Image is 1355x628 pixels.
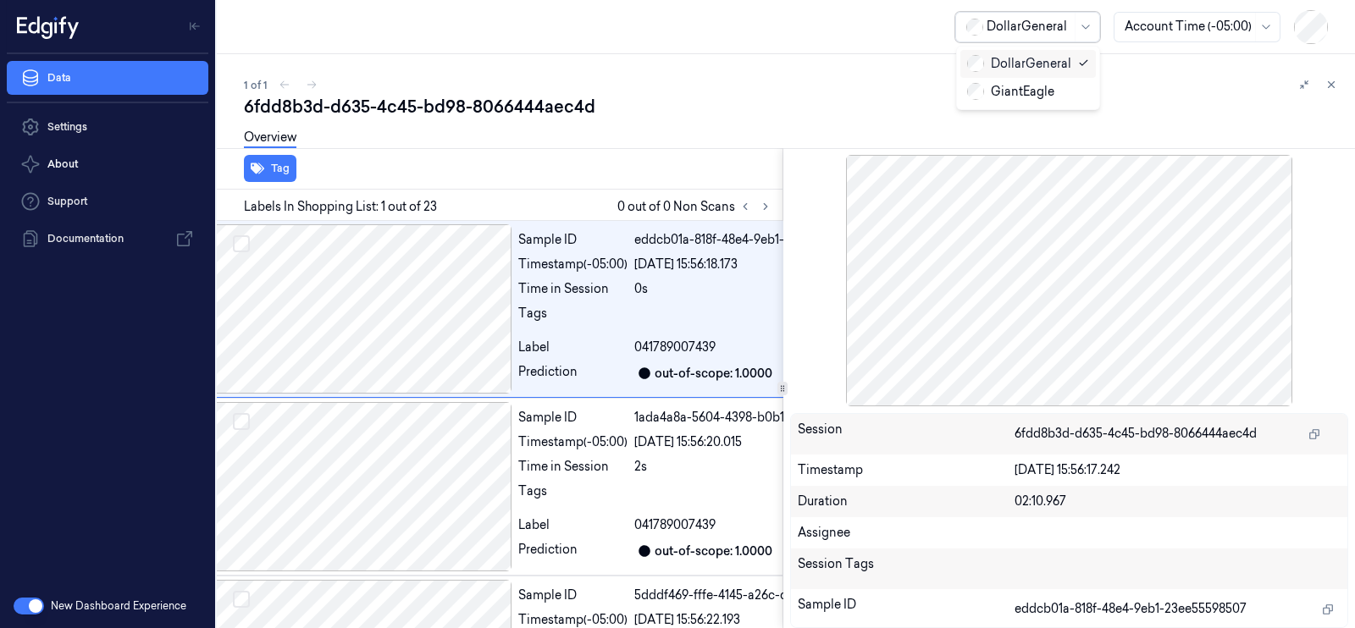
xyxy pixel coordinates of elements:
div: Assignee [798,524,1341,542]
span: 041789007439 [634,516,716,534]
a: Documentation [7,222,208,256]
div: GiantEagle [967,83,1054,101]
div: Sample ID [518,409,628,427]
div: Label [518,516,628,534]
div: Time in Session [518,280,628,298]
div: out-of-scope: 1.0000 [655,543,772,560]
span: Labels In Shopping List: 1 out of 23 [244,198,437,216]
div: Tags [518,482,628,510]
button: Select row [233,413,250,430]
a: Support [7,185,208,218]
div: Timestamp [798,461,1015,479]
div: Session [798,421,1015,448]
div: Sample ID [518,231,628,249]
div: DollarGeneral [967,55,1071,73]
span: 6fdd8b3d-d635-4c45-bd98-8066444aec4d [1015,425,1257,443]
span: 1 of 1 [244,78,268,92]
div: Timestamp (-05:00) [518,256,628,273]
div: 6fdd8b3d-d635-4c45-bd98-8066444aec4d [244,95,1341,118]
span: eddcb01a-818f-48e4-9eb1-23ee55598507 [1015,600,1247,618]
button: About [7,147,208,181]
div: Sample ID [518,587,628,604]
button: Toggle Navigation [181,13,208,40]
div: out-of-scope: 1.0000 [655,365,772,383]
span: 0 out of 0 Non Scans [617,196,776,217]
span: 041789007439 [634,339,716,356]
button: Select row [233,591,250,608]
div: Sample ID [798,596,1015,623]
div: Time in Session [518,458,628,476]
div: Timestamp (-05:00) [518,433,628,451]
a: Settings [7,110,208,144]
a: Overview [244,129,296,148]
button: Tag [244,155,296,182]
div: Duration [798,493,1015,510]
div: Label [518,339,628,356]
div: Prediction [518,541,628,561]
div: Tags [518,305,628,332]
div: 02:10.967 [1015,493,1341,510]
button: Select row [233,235,250,252]
div: Session Tags [798,555,1015,582]
a: Data [7,61,208,95]
div: Prediction [518,363,628,383]
div: [DATE] 15:56:17.242 [1015,461,1341,479]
